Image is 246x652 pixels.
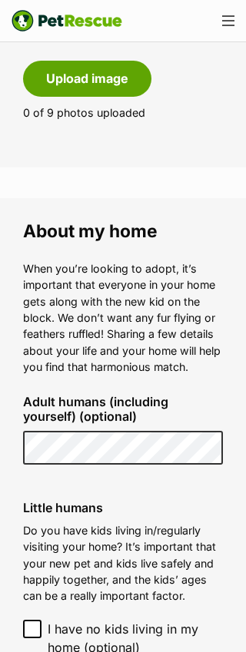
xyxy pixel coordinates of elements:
[23,260,223,375] p: When you’re looking to adopt, it’s important that everyone in your home gets along with the new k...
[23,522,223,604] p: Do you have kids living in/regularly visiting your home? It’s important that your new pet and kid...
[12,10,122,31] a: PetRescue
[23,395,223,423] label: Adult humans (including yourself) (optional)
[23,221,223,241] legend: About my home
[23,104,223,121] p: 0 of 9 photos uploaded
[12,10,122,31] img: logo-e224e6f780fb5917bec1dbf3a21bbac754714ae5b6737aabdf751b685950b380.svg
[216,9,241,32] button: Menu
[23,501,223,515] label: Little humans
[23,61,151,96] button: Upload image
